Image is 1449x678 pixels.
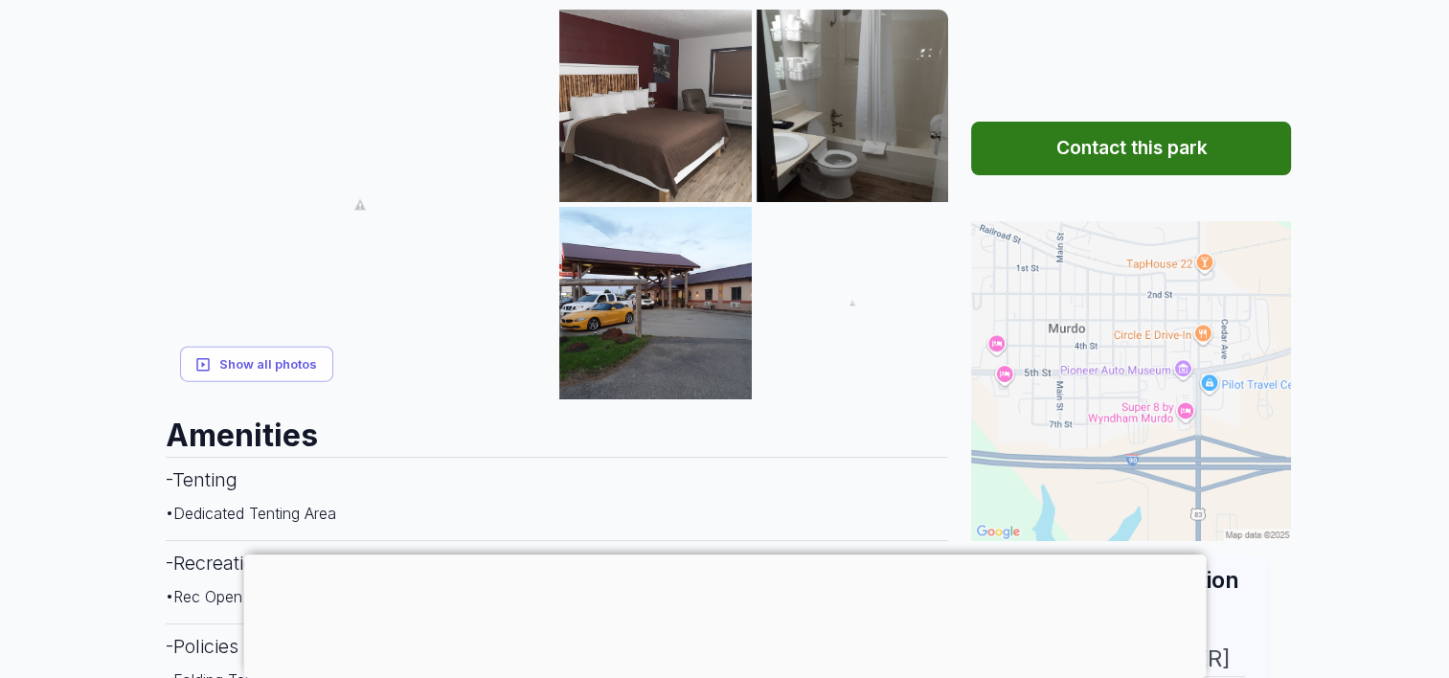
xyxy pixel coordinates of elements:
[559,10,752,202] img: AAcXr8rLXY1mxYTRhRDEIraRVVbBT-q5l7B2d9_UxllRCp8J0R8axdbbJHJsnWPtdtO4mN1n_Eygvv9eNFWA1QOgT6mGxEfYV...
[971,122,1291,175] button: Contact this park
[757,207,949,399] img: AAcXr8peuCfAVFNeBS6YO_0MEwo5Amm7npgljbZkPvZgaFw1GSsaBUD6STdt4VwzZ-pzy5PBNAU6xMOmRPjUHjT-73Qybv2r2...
[166,504,336,523] span: • Dedicated Tenting Area
[971,221,1291,541] img: Map for American Inn & RV Park
[166,10,555,399] img: AAcXr8rsbHG4D0ctmIAJ2F0rsdHBUe8gLr6NU9RzQ0SC0uEcpEYjyCOBuapQBoCWOH3a_t5xqimawqtZwAYFMX-Qxlojv7HON...
[166,457,949,502] h3: - Tenting
[166,540,949,585] h3: - Recreational Facilities
[757,10,949,202] img: AAcXr8ohTgi9lXfTHNffL-SS0lFoB0f5GUgumKMkDf0-ubb1suuVSOJGMT0pvBU8pDsMmZWSxWYEQjhC_Iwjn8Hnsbh2_KZ7Q...
[166,399,949,457] h2: Amenities
[559,207,752,399] img: AAcXr8piI-5yZcuv6_5eFcdH8RqKBwMUTe6q0xCG9IqJPEUY6rCJdmWhU2uLOzsXpGZI7-aW1ptItMc6NtX5eUIBLQHduuec6...
[166,587,334,606] span: • Rec Open to the Public
[166,623,949,668] h3: - Policies
[243,554,1206,673] iframe: Advertisement
[180,347,333,382] button: Show all photos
